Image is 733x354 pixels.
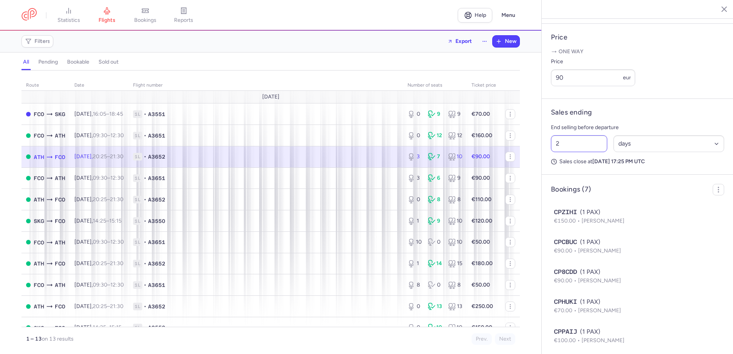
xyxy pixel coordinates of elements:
[493,36,519,47] button: New
[93,324,122,331] span: –
[70,80,128,91] th: date
[455,38,472,44] span: Export
[554,327,577,336] span: CPPAIJ
[448,132,462,139] div: 12
[93,218,122,224] span: –
[554,267,721,277] div: (1 PAX)
[592,158,645,165] strong: [DATE] 17:25 PM UTC
[408,303,422,310] div: 0
[408,196,422,203] div: 0
[505,38,516,44] span: New
[34,153,44,161] span: ATH
[55,174,65,182] span: ATH
[133,238,142,246] span: 1L
[144,260,146,267] span: •
[49,7,88,24] a: statistics
[34,281,44,289] span: FCO
[428,260,442,267] div: 14
[74,132,124,139] span: [DATE],
[408,153,422,161] div: 3
[554,327,721,345] button: CPPAIJ(1 PAX)€100.00[PERSON_NAME]
[93,260,107,267] time: 20:25
[23,59,29,66] h4: all
[148,174,165,182] span: A3651
[74,324,122,331] span: [DATE],
[26,336,42,342] strong: 1 – 13
[408,324,422,331] div: 0
[110,153,123,160] time: 21:30
[148,303,165,310] span: A3652
[34,110,44,118] span: FCO
[144,196,146,203] span: •
[110,196,123,203] time: 21:30
[408,217,422,225] div: 1
[448,110,462,118] div: 9
[74,282,124,288] span: [DATE],
[448,174,462,182] div: 9
[74,303,123,310] span: [DATE],
[93,111,106,117] time: 16:05
[578,277,621,284] span: [PERSON_NAME]
[448,217,462,225] div: 10
[262,94,279,100] span: [DATE]
[93,260,123,267] span: –
[74,111,123,117] span: [DATE],
[21,8,37,22] a: CitizenPlane red outlined logo
[448,238,462,246] div: 10
[74,196,123,203] span: [DATE],
[133,174,142,182] span: 1L
[408,174,422,182] div: 3
[448,260,462,267] div: 15
[554,238,721,247] div: (1 PAX)
[554,297,577,306] span: CPHUKI
[93,239,107,245] time: 09:30
[126,7,164,24] a: bookings
[133,153,142,161] span: 1L
[623,74,631,81] span: eur
[144,238,146,246] span: •
[144,281,146,289] span: •
[551,135,607,152] input: ##
[34,259,44,268] span: ATH
[428,303,442,310] div: 13
[497,8,520,23] button: Menu
[472,175,490,181] strong: €90.00
[133,324,142,331] span: 1L
[578,307,621,314] span: [PERSON_NAME]
[448,153,462,161] div: 10
[109,218,122,224] time: 15:15
[55,131,65,140] span: ATH
[93,111,123,117] span: –
[428,238,442,246] div: 0
[148,110,165,118] span: A3551
[74,175,124,181] span: [DATE],
[551,158,724,165] p: Sales close at
[148,238,165,246] span: A3651
[554,208,721,225] button: CPZIHI(1 PAX)€150.00[PERSON_NAME]
[582,218,625,224] span: [PERSON_NAME]
[554,218,582,224] span: €150.00
[403,80,467,91] th: number of seats
[93,282,107,288] time: 09:30
[133,110,142,118] span: 1L
[93,175,107,181] time: 09:30
[109,111,123,117] time: 18:45
[472,132,492,139] strong: €160.00
[93,132,107,139] time: 09:30
[34,174,44,182] span: FCO
[55,195,65,204] span: FCO
[448,324,462,331] div: 10
[148,132,165,139] span: A3651
[55,110,65,118] span: SKG
[554,208,577,217] span: CPZIHI
[472,324,492,331] strong: €150.00
[475,12,486,18] span: Help
[93,175,124,181] span: –
[34,195,44,204] span: ATH
[144,132,146,139] span: •
[554,267,721,285] button: CP8CDD(1 PAX)€90.00[PERSON_NAME]
[551,108,592,117] h4: Sales ending
[148,196,165,203] span: A3652
[133,281,142,289] span: 1L
[74,218,122,224] span: [DATE],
